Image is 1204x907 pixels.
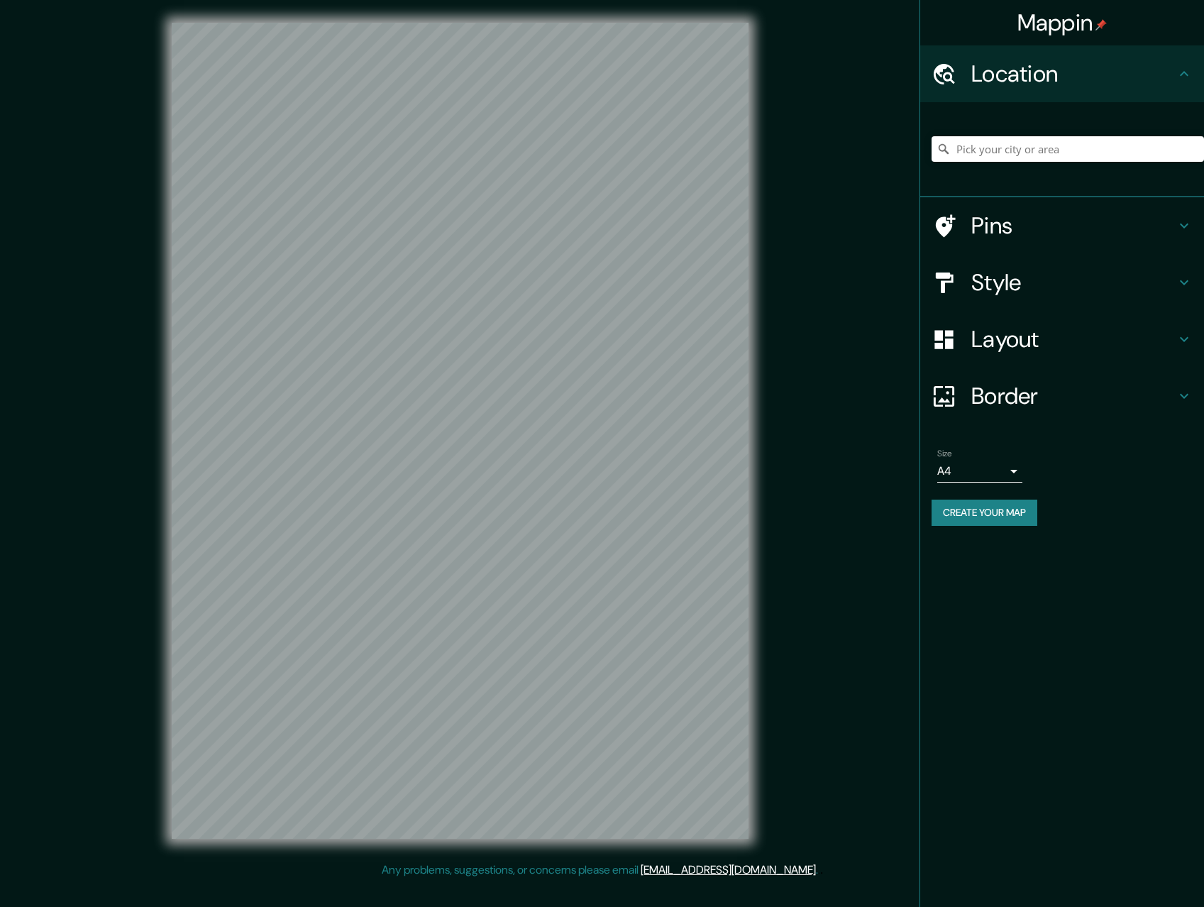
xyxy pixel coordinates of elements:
[920,368,1204,424] div: Border
[937,448,952,460] label: Size
[1095,19,1107,31] img: pin-icon.png
[920,197,1204,254] div: Pins
[971,60,1176,88] h4: Location
[971,325,1176,353] h4: Layout
[971,382,1176,410] h4: Border
[818,862,820,879] div: .
[920,311,1204,368] div: Layout
[932,500,1037,526] button: Create your map
[382,862,818,879] p: Any problems, suggestions, or concerns please email .
[932,136,1204,162] input: Pick your city or area
[920,254,1204,311] div: Style
[937,460,1022,483] div: A4
[971,268,1176,297] h4: Style
[172,23,749,839] canvas: Map
[1017,9,1108,37] h4: Mappin
[971,211,1176,240] h4: Pins
[820,862,823,879] div: .
[641,862,816,877] a: [EMAIL_ADDRESS][DOMAIN_NAME]
[920,45,1204,102] div: Location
